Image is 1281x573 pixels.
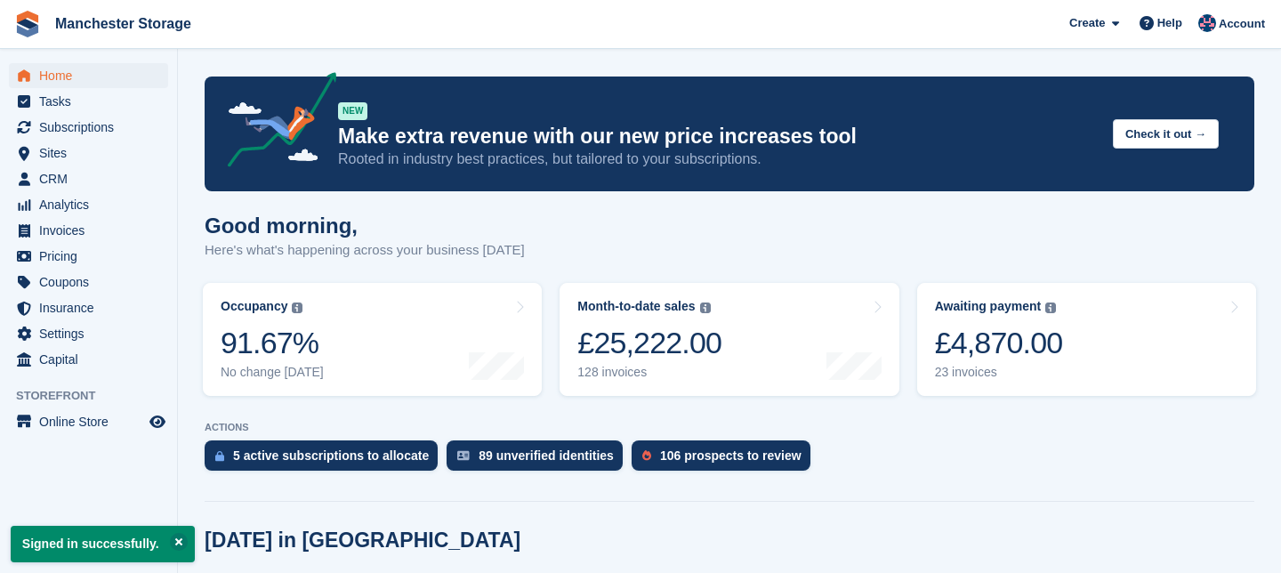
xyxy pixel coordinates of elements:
p: Rooted in industry best practices, but tailored to your subscriptions. [338,149,1099,169]
img: prospect-51fa495bee0391a8d652442698ab0144808aea92771e9ea1ae160a38d050c398.svg [642,450,651,461]
span: Invoices [39,218,146,243]
img: verify_identity-adf6edd0f0f0b5bbfe63781bf79b02c33cf7c696d77639b501bdc392416b5a36.svg [457,450,470,461]
a: menu [9,244,168,269]
a: Month-to-date sales £25,222.00 128 invoices [560,283,898,396]
span: Analytics [39,192,146,217]
div: Occupancy [221,299,287,314]
p: ACTIONS [205,422,1254,433]
div: 91.67% [221,325,324,361]
a: menu [9,295,168,320]
div: 23 invoices [935,365,1063,380]
p: Here's what's happening across your business [DATE] [205,240,525,261]
a: 5 active subscriptions to allocate [205,440,447,480]
h2: [DATE] in [GEOGRAPHIC_DATA] [205,529,520,553]
div: £4,870.00 [935,325,1063,361]
span: Create [1069,14,1105,32]
a: Awaiting payment £4,870.00 23 invoices [917,283,1256,396]
img: price-adjustments-announcement-icon-8257ccfd72463d97f412b2fc003d46551f7dbcb40ab6d574587a9cd5c0d94... [213,72,337,174]
span: CRM [39,166,146,191]
span: Home [39,63,146,88]
span: Storefront [16,387,177,405]
a: menu [9,270,168,295]
span: Subscriptions [39,115,146,140]
div: Month-to-date sales [577,299,695,314]
div: NEW [338,102,367,120]
a: 106 prospects to review [632,440,819,480]
img: stora-icon-8386f47178a22dfd0bd8f6a31ec36ba5ce8667c1dd55bd0f319d3a0aa187defe.svg [14,11,41,37]
span: Sites [39,141,146,165]
a: menu [9,321,168,346]
a: Occupancy 91.67% No change [DATE] [203,283,542,396]
span: Tasks [39,89,146,114]
div: 5 active subscriptions to allocate [233,448,429,463]
div: 89 unverified identities [479,448,614,463]
span: Insurance [39,295,146,320]
p: Signed in successfully. [11,526,195,562]
span: Account [1219,15,1265,33]
img: icon-info-grey-7440780725fd019a000dd9b08b2336e03edf1995a4989e88bcd33f0948082b44.svg [1045,303,1056,313]
a: menu [9,89,168,114]
span: Capital [39,347,146,372]
a: menu [9,347,168,372]
h1: Good morning, [205,214,525,238]
span: Coupons [39,270,146,295]
img: icon-info-grey-7440780725fd019a000dd9b08b2336e03edf1995a4989e88bcd33f0948082b44.svg [292,303,302,313]
div: No change [DATE] [221,365,324,380]
img: active_subscription_to_allocate_icon-d502201f5373d7db506a760aba3b589e785aa758c864c3986d89f69b8ff3... [215,450,224,462]
a: menu [9,141,168,165]
a: Manchester Storage [48,9,198,38]
a: menu [9,63,168,88]
a: menu [9,115,168,140]
button: Check it out → [1113,119,1219,149]
p: Make extra revenue with our new price increases tool [338,124,1099,149]
div: 128 invoices [577,365,721,380]
img: icon-info-grey-7440780725fd019a000dd9b08b2336e03edf1995a4989e88bcd33f0948082b44.svg [700,303,711,313]
span: Pricing [39,244,146,269]
span: Online Store [39,409,146,434]
span: Help [1157,14,1182,32]
a: Preview store [147,411,168,432]
a: 89 unverified identities [447,440,632,480]
div: 106 prospects to review [660,448,802,463]
span: Settings [39,321,146,346]
a: menu [9,409,168,434]
div: £25,222.00 [577,325,721,361]
a: menu [9,166,168,191]
a: menu [9,218,168,243]
a: menu [9,192,168,217]
div: Awaiting payment [935,299,1042,314]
